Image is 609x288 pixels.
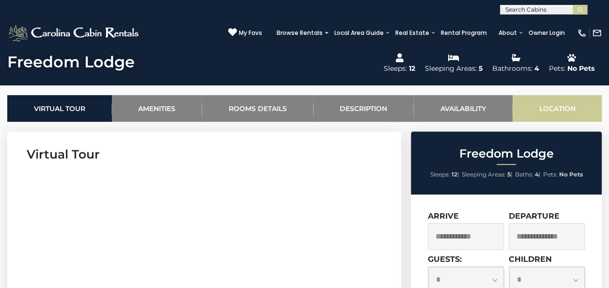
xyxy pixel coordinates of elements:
[509,255,552,264] label: Children
[428,255,462,264] label: Guests:
[494,26,522,40] a: About
[577,28,587,38] img: phone-regular-white.png
[430,171,450,178] span: Sleeps:
[239,29,262,37] span: My Favs
[515,168,541,181] li: |
[509,211,560,221] label: Departure
[452,171,457,178] strong: 12
[559,171,583,178] strong: No Pets
[428,211,459,221] label: Arrive
[543,171,558,178] span: Pets:
[515,171,533,178] span: Baths:
[524,26,570,40] a: Owner Login
[313,95,414,122] a: Description
[462,171,506,178] span: Sleeping Areas:
[7,23,141,43] img: White-1-2.png
[513,95,602,122] a: Location
[413,147,599,160] h2: Freedom Lodge
[202,95,313,122] a: Rooms Details
[436,26,492,40] a: Rental Program
[7,95,112,122] a: Virtual Tour
[329,26,389,40] a: Local Area Guide
[272,26,328,40] a: Browse Rentals
[535,171,539,178] strong: 4
[430,168,459,181] li: |
[112,95,203,122] a: Amenities
[27,146,382,163] h3: Virtual Tour
[390,26,434,40] a: Real Estate
[228,28,262,38] a: My Favs
[592,28,602,38] img: mail-regular-white.png
[462,168,513,181] li: |
[414,95,513,122] a: Availability
[507,171,511,178] strong: 5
